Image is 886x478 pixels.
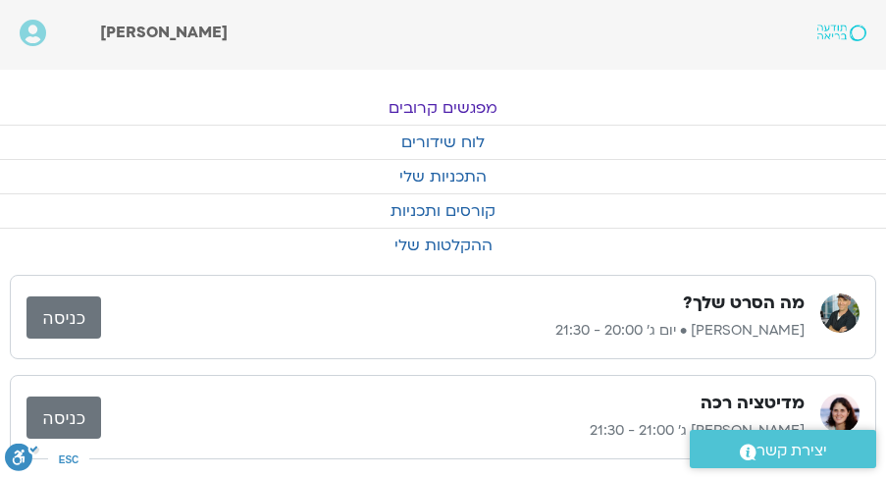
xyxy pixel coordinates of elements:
img: מיכל גורל [820,394,860,433]
span: [PERSON_NAME] [100,22,228,43]
span: יצירת קשר [756,438,827,464]
p: [PERSON_NAME] • יום ג׳ 20:00 - 21:30 [101,319,805,343]
p: [PERSON_NAME] ג׳ 21:00 - 21:30 [101,419,805,443]
h3: מדיטציה רכה [701,392,805,415]
a: כניסה [26,296,101,339]
h3: מה הסרט שלך? [683,292,805,315]
a: כניסה [26,397,101,439]
img: ג'יוואן ארי בוסתן [820,293,860,333]
a: יצירת קשר [690,430,876,468]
